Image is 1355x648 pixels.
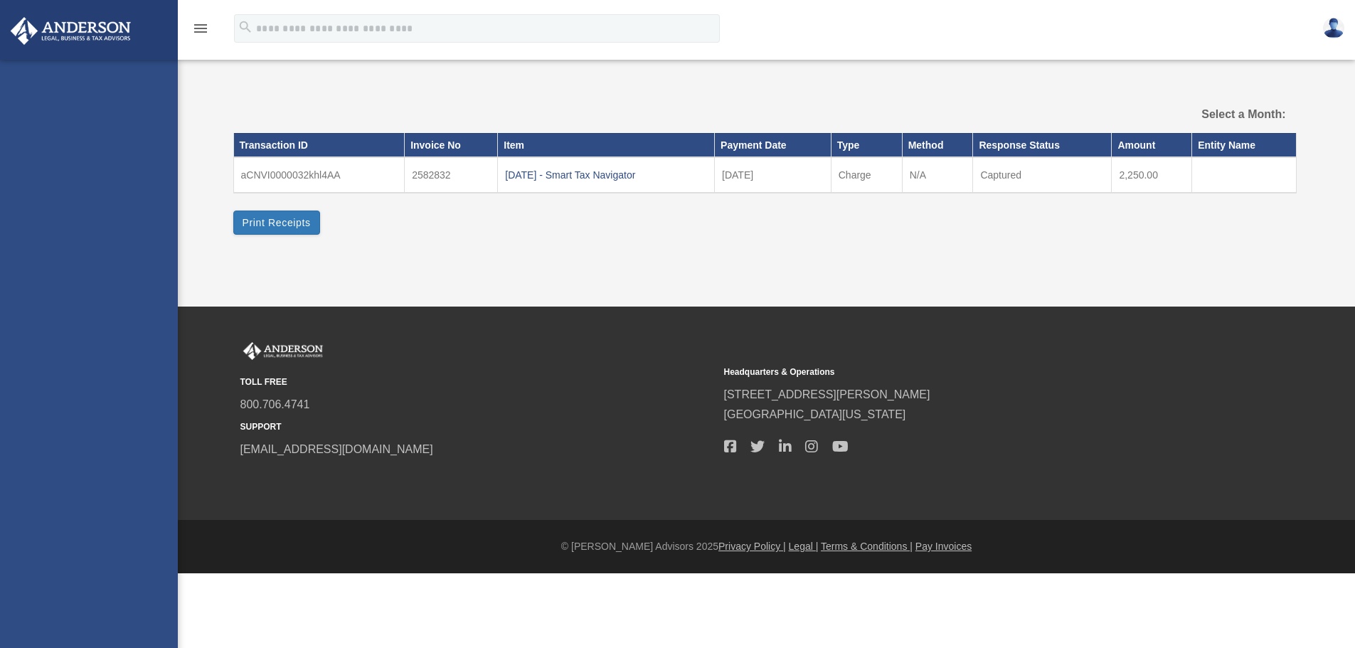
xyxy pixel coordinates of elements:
[718,541,786,552] a: Privacy Policy |
[973,133,1112,157] th: Response Status
[724,408,906,420] a: [GEOGRAPHIC_DATA][US_STATE]
[405,133,498,157] th: Invoice No
[902,133,973,157] th: Method
[1323,18,1344,38] img: User Pic
[715,157,831,193] td: [DATE]
[240,375,714,390] small: TOLL FREE
[405,157,498,193] td: 2582832
[178,538,1355,556] div: © [PERSON_NAME] Advisors 2025
[240,398,310,410] a: 800.706.4741
[821,541,913,552] a: Terms & Conditions |
[233,157,405,193] td: aCNVI0000032khl4AA
[1192,133,1296,157] th: Entity Name
[6,17,135,45] img: Anderson Advisors Platinum Portal
[238,19,253,35] i: search
[715,133,831,157] th: Payment Date
[831,157,902,193] td: Charge
[240,342,326,361] img: Anderson Advisors Platinum Portal
[915,541,972,552] a: Pay Invoices
[233,133,405,157] th: Transaction ID
[240,420,714,435] small: SUPPORT
[240,443,433,455] a: [EMAIL_ADDRESS][DOMAIN_NAME]
[192,25,209,37] a: menu
[1130,105,1285,124] label: Select a Month:
[902,157,973,193] td: N/A
[973,157,1112,193] td: Captured
[505,165,707,185] div: [DATE] - Smart Tax Navigator
[1112,157,1192,193] td: 2,250.00
[498,133,715,157] th: Item
[724,388,930,400] a: [STREET_ADDRESS][PERSON_NAME]
[192,20,209,37] i: menu
[831,133,902,157] th: Type
[1112,133,1192,157] th: Amount
[789,541,819,552] a: Legal |
[724,365,1198,380] small: Headquarters & Operations
[233,211,320,235] button: Print Receipts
